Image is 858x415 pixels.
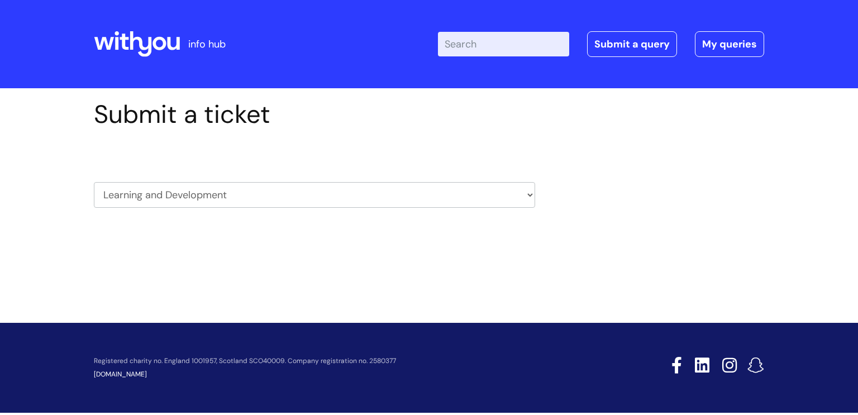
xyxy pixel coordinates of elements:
[438,32,569,56] input: Search
[695,31,764,57] a: My queries
[587,31,677,57] a: Submit a query
[94,357,592,365] p: Registered charity no. England 1001957, Scotland SCO40009. Company registration no. 2580377
[188,35,226,53] p: info hub
[94,99,535,130] h1: Submit a ticket
[94,370,147,379] a: [DOMAIN_NAME]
